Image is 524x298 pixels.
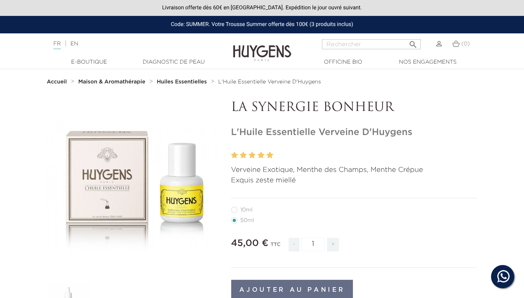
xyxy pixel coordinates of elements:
[406,37,420,47] button: 
[135,58,213,66] a: Diagnostic de peau
[289,238,299,251] span: -
[50,58,128,66] a: E-Boutique
[47,79,67,85] strong: Accueil
[218,79,321,85] span: L'Huile Essentielle Verveine D'Huygens
[231,207,262,213] label: 10ml
[78,79,147,85] a: Maison & Aromathérapie
[231,150,238,161] label: 1
[231,175,477,186] p: Exquis zeste miellé
[218,79,321,85] a: L'Huile Essentielle Verveine D'Huygens
[461,41,470,47] span: (0)
[249,150,256,161] label: 3
[231,100,477,115] p: LA SYNERGIE BONHEUR
[231,217,263,223] label: 50ml
[70,41,78,47] a: EN
[322,39,421,49] input: Rechercher
[47,79,69,85] a: Accueil
[304,58,382,66] a: Officine Bio
[270,236,280,257] div: TTC
[54,41,61,49] a: FR
[50,39,213,49] div: |
[157,79,207,85] strong: Huiles Essentielles
[231,239,268,248] span: 45,00 €
[233,33,291,62] img: Huygens
[240,150,247,161] label: 2
[266,150,273,161] label: 5
[327,238,339,251] span: +
[408,38,418,47] i: 
[258,150,265,161] label: 4
[231,165,477,175] p: Verveine Exotique, Menthe des Champs, Menthe Crépue
[78,79,145,85] strong: Maison & Aromathérapie
[301,237,325,251] input: Quantité
[389,58,467,66] a: Nos engagements
[157,79,209,85] a: Huiles Essentielles
[231,127,477,138] h1: L'Huile Essentielle Verveine D'Huygens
